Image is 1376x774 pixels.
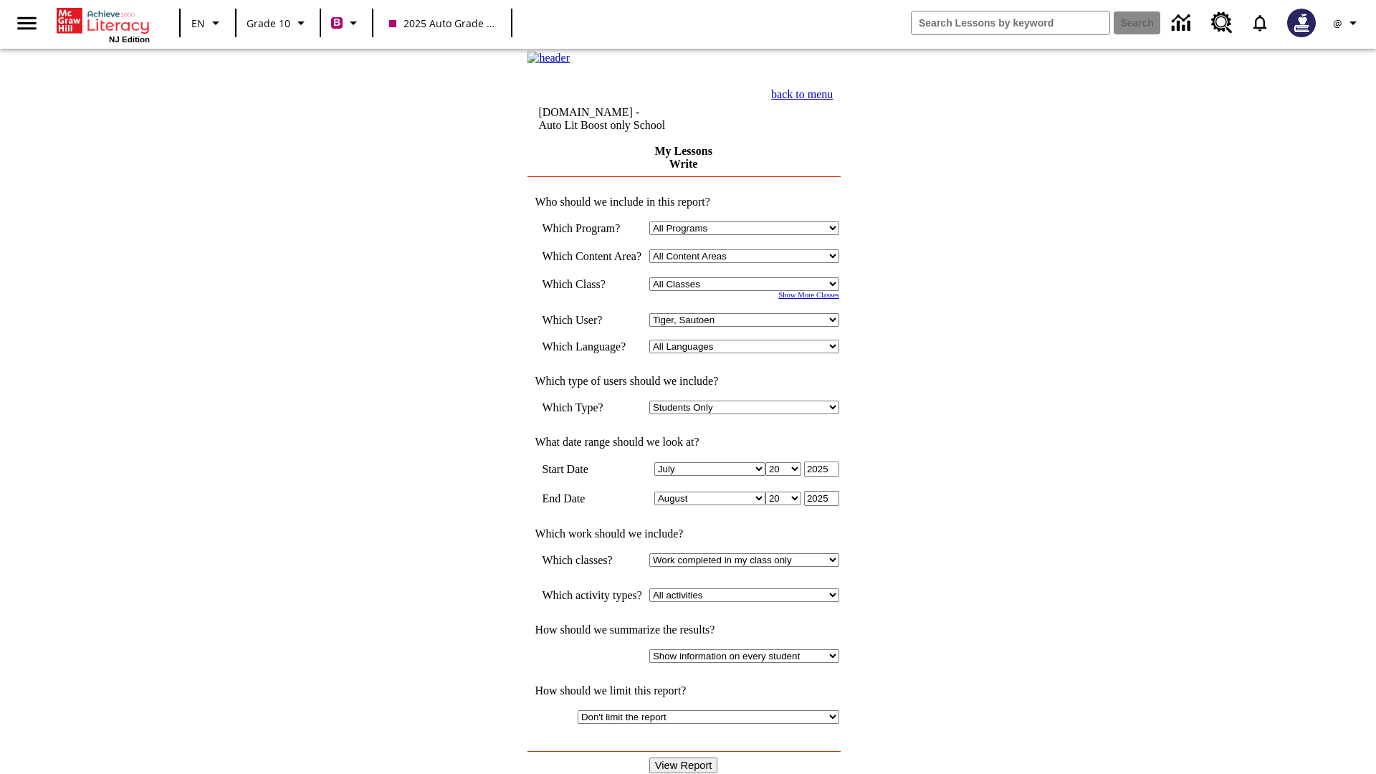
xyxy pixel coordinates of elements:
span: 2025 Auto Grade 10 [389,16,495,31]
td: Which User? [542,313,642,327]
td: Which classes? [542,553,642,567]
td: Which Class? [542,277,642,291]
a: Show More Classes [778,291,839,299]
span: NJ Edition [109,35,150,44]
span: @ [1333,16,1342,31]
button: Open side menu [6,2,48,44]
td: What date range should we look at? [527,436,839,449]
span: B [333,14,340,32]
img: header [527,52,570,64]
a: back to menu [771,88,833,100]
td: End Date [542,491,642,506]
td: Start Date [542,462,642,477]
nobr: Auto Lit Boost only School [538,119,665,131]
td: How should we limit this report? [527,684,839,697]
a: Resource Center, Will open in new tab [1203,4,1241,42]
button: Select a new avatar [1279,4,1324,42]
a: Notifications [1241,4,1279,42]
a: Data Center [1163,4,1203,43]
td: Who should we include in this report? [527,196,839,209]
td: [DOMAIN_NAME] - [538,106,720,132]
button: Grade: Grade 10, Select a grade [241,10,315,36]
button: Profile/Settings [1324,10,1370,36]
td: Which work should we include? [527,527,839,540]
nobr: Which Content Area? [542,250,641,262]
td: Which Type? [542,401,642,414]
td: Which activity types? [542,588,642,602]
button: Boost Class color is violet red. Change class color [325,10,368,36]
td: Which type of users should we include? [527,375,839,388]
img: Avatar [1287,9,1316,37]
a: My Lessons Write [654,145,712,170]
td: Which Language? [542,340,642,353]
div: Home [57,5,150,44]
span: EN [191,16,205,31]
input: search field [912,11,1109,34]
span: Grade 10 [247,16,290,31]
td: Which Program? [542,221,642,235]
button: Language: EN, Select a language [185,10,231,36]
input: View Report [649,758,718,773]
td: How should we summarize the results? [527,623,839,636]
